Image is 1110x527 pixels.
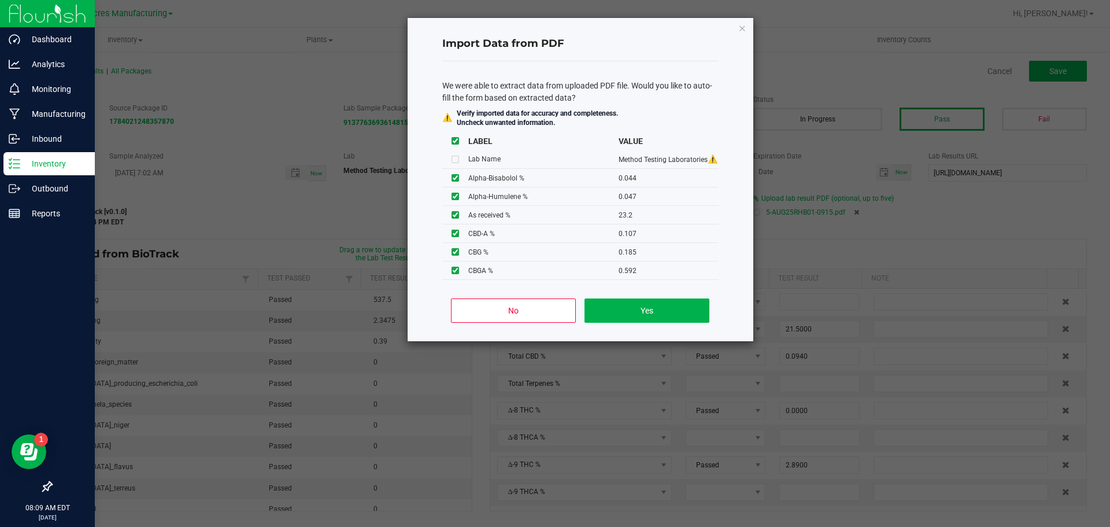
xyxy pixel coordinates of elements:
td: 23.2 [619,206,719,224]
input: undefined [452,248,459,256]
td: Method Testing Laboratories [619,150,719,169]
p: Verify imported data for accuracy and completeness. Uncheck unwanted information. [457,109,618,127]
inline-svg: Reports [9,208,20,219]
inline-svg: Analytics [9,58,20,70]
th: LABEL [468,132,619,150]
p: Outbound [20,182,90,196]
inline-svg: Inventory [9,158,20,169]
p: Manufacturing [20,107,90,121]
p: Monitoring [20,82,90,96]
span: CBGA % [468,267,493,275]
span: Unknown Lab [708,154,717,164]
button: No [451,298,575,323]
td: 0.107 [619,224,719,243]
h4: Import Data from PDF [442,36,719,51]
input: undefined [452,267,459,274]
td: 0.592 [619,261,719,280]
input: Unknown lab [452,156,459,163]
p: Inventory [20,157,90,171]
div: We were able to extract data from uploaded PDF file. Would you like to auto-fill the form based o... [442,80,719,104]
input: undefined [452,193,459,200]
inline-svg: Outbound [9,183,20,194]
p: [DATE] [5,513,90,522]
span: As received % [468,211,510,219]
p: 08:09 AM EDT [5,503,90,513]
input: undefined [452,211,459,219]
p: Analytics [20,57,90,71]
span: Alpha-Bisabolol % [468,174,524,182]
input: undefined [452,174,459,182]
span: CBD-A % [468,230,495,238]
span: CBG % [468,248,489,256]
td: 0.044 [619,169,719,187]
inline-svg: Inbound [9,133,20,145]
button: Close [738,21,746,35]
input: undefined [452,230,459,237]
p: Dashboard [20,32,90,46]
span: Alpha-Humulene % [468,193,528,201]
iframe: Resource center unread badge [34,433,48,447]
p: Reports [20,207,90,220]
p: Inbound [20,132,90,146]
iframe: Resource center [12,434,46,469]
td: 0.047 [619,187,719,206]
inline-svg: Monitoring [9,83,20,95]
td: Lab Name [468,150,619,169]
td: 0.185 [619,243,719,261]
div: ⚠️ [442,112,452,124]
button: Yes [584,298,709,323]
inline-svg: Dashboard [9,34,20,45]
th: VALUE [619,132,719,150]
inline-svg: Manufacturing [9,108,20,120]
